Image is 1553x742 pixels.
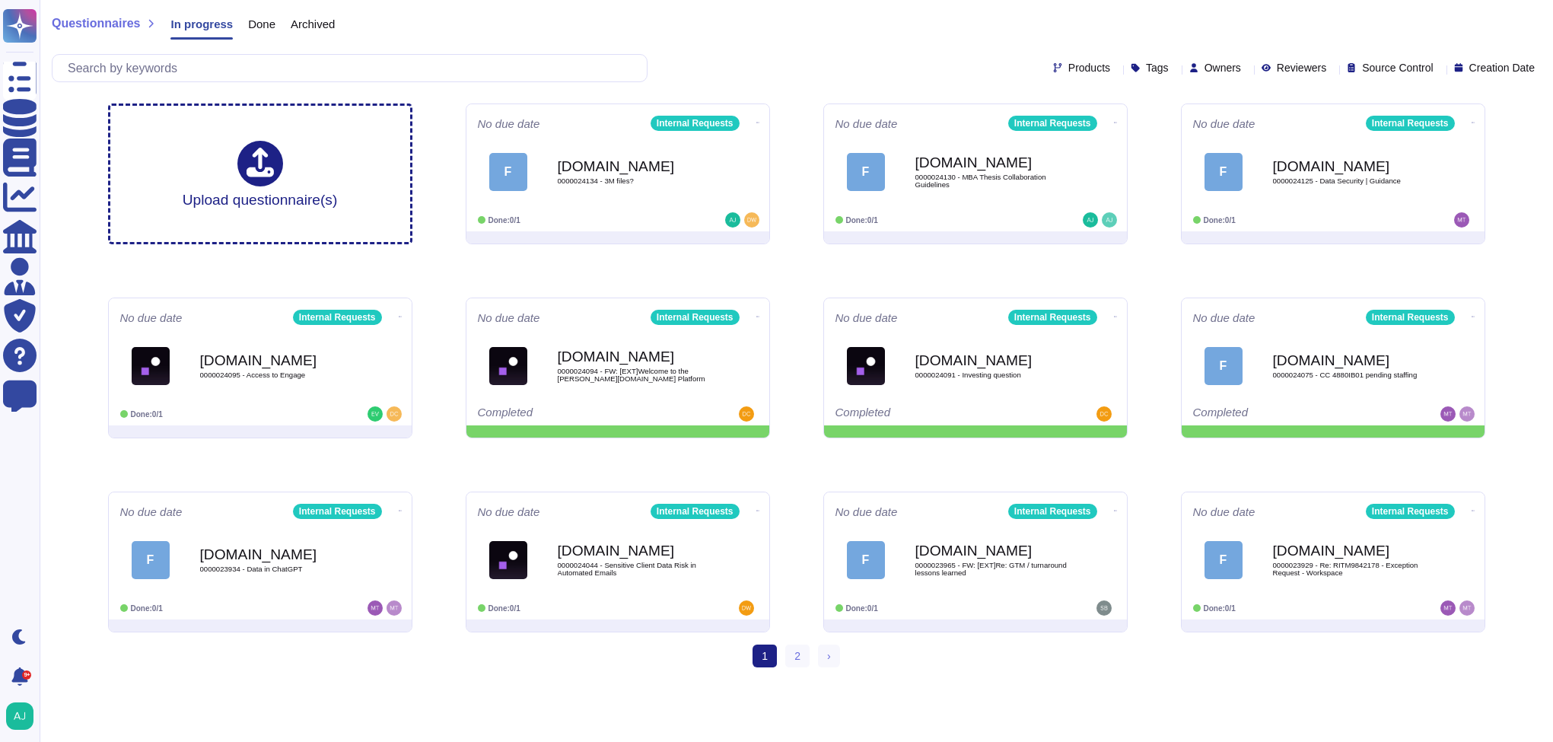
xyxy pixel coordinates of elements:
div: Internal Requests [651,310,740,325]
div: 9+ [22,670,31,680]
div: Internal Requests [1008,310,1097,325]
b: [DOMAIN_NAME] [1273,353,1425,368]
img: Logo [847,347,885,385]
span: No due date [835,118,898,129]
img: user [1459,600,1475,616]
div: Internal Requests [651,504,740,519]
img: user [368,600,383,616]
span: No due date [478,118,540,129]
span: 0000024125 - Data Security | Guidance [1273,177,1425,185]
img: user [1083,212,1098,228]
span: Done [248,18,275,30]
b: [DOMAIN_NAME] [915,353,1068,368]
span: Tags [1146,62,1169,73]
span: Creation Date [1469,62,1535,73]
span: Done: 0/1 [846,216,878,225]
div: Internal Requests [1366,504,1455,519]
span: No due date [120,312,183,323]
span: No due date [478,312,540,323]
b: [DOMAIN_NAME] [558,159,710,174]
span: 0000024075 - CC 4880IB01 pending staffing [1273,371,1425,379]
span: No due date [1193,312,1255,323]
span: Done: 0/1 [488,604,520,613]
b: [DOMAIN_NAME] [200,547,352,562]
span: No due date [1193,506,1255,517]
div: Internal Requests [293,504,382,519]
b: [DOMAIN_NAME] [915,155,1068,170]
span: 0000024094 - FW: [EXT]Welcome to the [PERSON_NAME][DOMAIN_NAME] Platform [558,368,710,382]
img: user [1459,406,1475,422]
img: user [725,212,740,228]
img: user [1454,212,1469,228]
span: Reviewers [1277,62,1326,73]
span: 0000023965 - FW: [EXT]Re: GTM / turnaround lessons learned [915,562,1068,576]
div: Completed [478,406,664,422]
div: F [1205,541,1243,579]
span: No due date [835,312,898,323]
span: 0000023929 - Re: RITM9842178 - Exception Request - Workspace [1273,562,1425,576]
span: 0000024091 - Investing question [915,371,1068,379]
div: Internal Requests [1008,504,1097,519]
span: Owners [1205,62,1241,73]
span: Done: 0/1 [488,216,520,225]
div: Internal Requests [1366,310,1455,325]
img: user [368,406,383,422]
div: F [489,153,527,191]
img: user [1096,600,1112,616]
div: Internal Requests [651,116,740,131]
span: Done: 0/1 [131,410,163,419]
div: F [1205,153,1243,191]
b: [DOMAIN_NAME] [915,543,1068,558]
span: Archived [291,18,335,30]
div: Internal Requests [1008,116,1097,131]
b: [DOMAIN_NAME] [558,543,710,558]
div: F [847,541,885,579]
span: 0000024134 - 3M files? [558,177,710,185]
img: user [1102,212,1117,228]
img: Logo [489,347,527,385]
span: No due date [835,506,898,517]
img: user [6,702,33,730]
img: user [1440,406,1456,422]
div: Internal Requests [1366,116,1455,131]
img: user [387,600,402,616]
span: 0000023934 - Data in ChatGPT [200,565,352,573]
b: [DOMAIN_NAME] [200,353,352,368]
span: 1 [753,645,777,667]
span: Products [1068,62,1110,73]
img: user [739,406,754,422]
span: 0000024095 - Access to Engage [200,371,352,379]
div: Upload questionnaire(s) [183,141,338,207]
div: F [847,153,885,191]
img: user [744,212,759,228]
div: Completed [835,406,1022,422]
span: Done: 0/1 [846,604,878,613]
div: F [1205,347,1243,385]
a: 2 [785,645,810,667]
img: Logo [489,541,527,579]
div: F [132,541,170,579]
span: Done: 0/1 [131,604,163,613]
span: Done: 0/1 [1204,604,1236,613]
img: Logo [132,347,170,385]
span: Questionnaires [52,18,140,30]
span: No due date [120,506,183,517]
b: [DOMAIN_NAME] [1273,159,1425,174]
img: user [1096,406,1112,422]
b: [DOMAIN_NAME] [1273,543,1425,558]
div: Internal Requests [293,310,382,325]
span: No due date [478,506,540,517]
img: user [1440,600,1456,616]
img: user [739,600,754,616]
span: No due date [1193,118,1255,129]
button: user [3,699,44,733]
span: Source Control [1362,62,1433,73]
span: 0000024130 - MBA Thesis Collaboration Guidelines [915,174,1068,188]
input: Search by keywords [60,55,647,81]
b: [DOMAIN_NAME] [558,349,710,364]
img: user [387,406,402,422]
span: Done: 0/1 [1204,216,1236,225]
span: In progress [170,18,233,30]
span: › [827,650,831,662]
span: 0000024044 - Sensitive Client Data Risk in Automated Emails [558,562,710,576]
